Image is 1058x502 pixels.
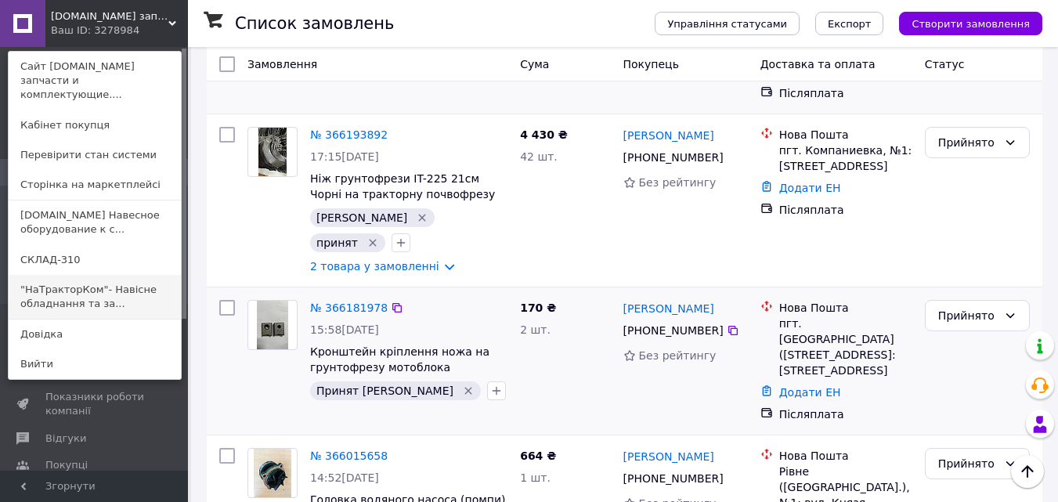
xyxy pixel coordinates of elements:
[655,12,800,35] button: Управління статусами
[779,85,912,101] div: Післяплата
[316,211,407,224] span: [PERSON_NAME]
[247,127,298,177] a: Фото товару
[416,211,428,224] svg: Видалити мітку
[779,143,912,174] div: пгт. Компаниевка, №1: [STREET_ADDRESS]
[367,237,379,249] svg: Видалити мітку
[310,150,379,163] span: 17:15[DATE]
[938,307,998,324] div: Прийнято
[883,16,1042,29] a: Створити замовлення
[779,300,912,316] div: Нова Пошта
[1011,455,1044,488] button: Наверх
[316,385,453,397] span: Принят [PERSON_NAME]
[310,302,388,314] a: № 366181978
[9,349,181,379] a: Вийти
[620,468,727,489] div: [PHONE_NUMBER]
[623,128,714,143] a: [PERSON_NAME]
[258,128,286,176] img: Фото товару
[9,320,181,349] a: Довідка
[247,58,317,70] span: Замовлення
[667,18,787,30] span: Управління статусами
[779,448,912,464] div: Нова Пошта
[938,455,998,472] div: Прийнято
[520,302,556,314] span: 170 ₴
[45,432,86,446] span: Відгуки
[520,471,551,484] span: 1 шт.
[620,320,727,341] div: [PHONE_NUMBER]
[254,449,292,497] img: Фото товару
[9,245,181,275] a: СКЛАД-310
[899,12,1042,35] button: Створити замовлення
[310,471,379,484] span: 14:52[DATE]
[620,146,727,168] div: [PHONE_NUMBER]
[520,128,568,141] span: 4 430 ₴
[938,134,998,151] div: Прийнято
[9,200,181,244] a: [DOMAIN_NAME] Навесное оборудование к с...
[623,58,679,70] span: Покупець
[828,18,872,30] span: Експорт
[760,58,876,70] span: Доставка та оплата
[520,58,549,70] span: Cума
[912,18,1030,30] span: Створити замовлення
[310,345,489,374] a: Кронштейн кріплення ножа на грунтофрезу мотоблока
[45,390,145,418] span: Показники роботи компанії
[9,140,181,170] a: Перевірити стан системи
[925,58,965,70] span: Статус
[45,458,88,472] span: Покупці
[310,450,388,462] a: № 366015658
[310,128,388,141] a: № 366193892
[51,9,168,23] span: ALLEX.PRO запчасти и комплектующие. Доставка по Украине
[9,52,181,110] a: Сайт [DOMAIN_NAME] запчасти и комплектующие....
[520,323,551,336] span: 2 шт.
[9,110,181,140] a: Кабінет покупця
[520,450,556,462] span: 664 ₴
[779,406,912,422] div: Післяплата
[779,316,912,378] div: пгт. [GEOGRAPHIC_DATA] ([STREET_ADDRESS]: [STREET_ADDRESS]
[639,349,717,362] span: Без рейтингу
[9,275,181,319] a: "НаТракторКом"- Навісне обладнання та за...
[310,323,379,336] span: 15:58[DATE]
[520,150,558,163] span: 42 шт.
[310,260,439,273] a: 2 товара у замовленні
[9,170,181,200] a: Сторінка на маркетплейсі
[257,301,288,349] img: Фото товару
[316,237,358,249] span: принят
[235,14,394,33] h1: Список замовлень
[815,12,884,35] button: Експорт
[779,202,912,218] div: Післяплата
[247,448,298,498] a: Фото товару
[623,301,714,316] a: [PERSON_NAME]
[310,172,495,216] a: Ніж грунтофрези IT-225 21см Чорні на тракторну почвофрезу Китай GQN ДТЗ Заря
[462,385,475,397] svg: Видалити мітку
[51,23,117,38] div: Ваш ID: 3278984
[639,176,717,189] span: Без рейтингу
[779,386,841,399] a: Додати ЕН
[247,300,298,350] a: Фото товару
[623,449,714,464] a: [PERSON_NAME]
[779,182,841,194] a: Додати ЕН
[779,127,912,143] div: Нова Пошта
